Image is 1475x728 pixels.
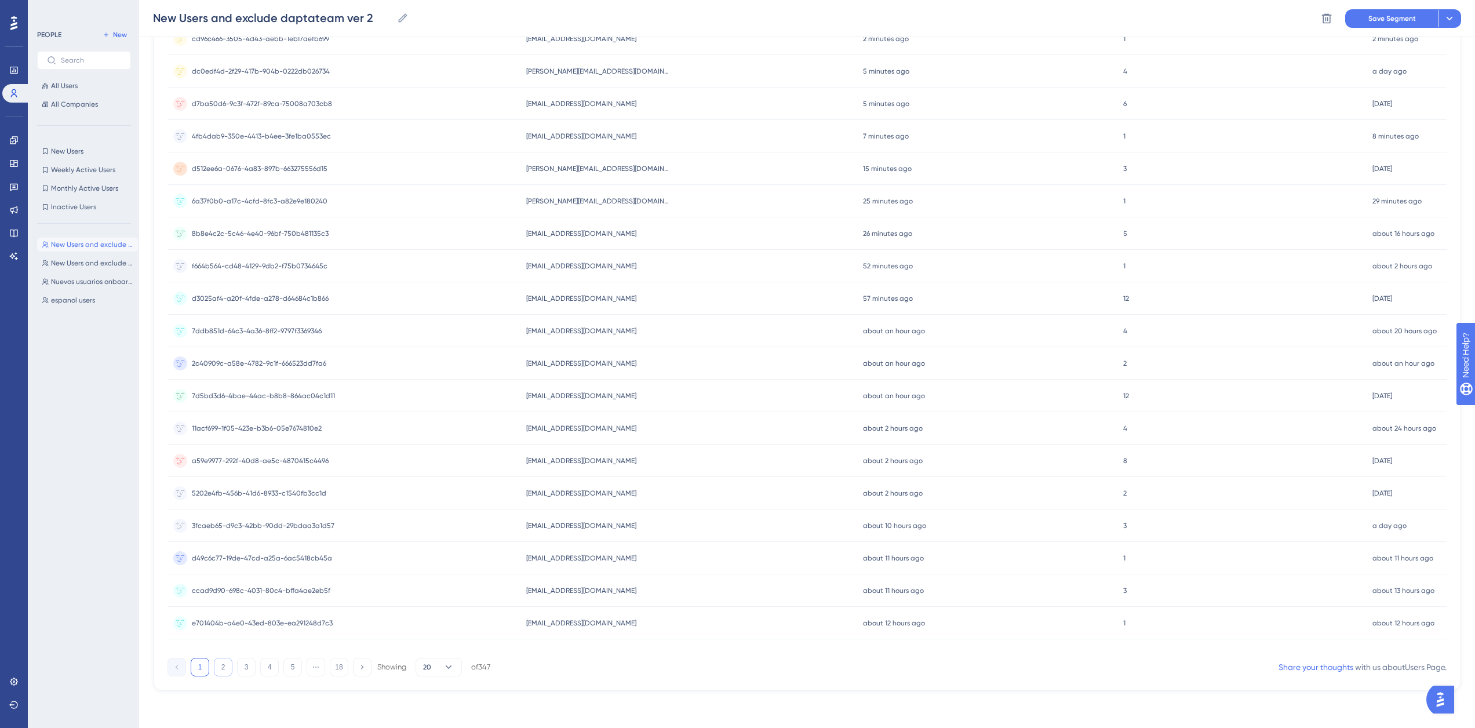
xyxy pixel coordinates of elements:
[192,229,329,238] span: 8b8e4c2c-5c46-4e40-96bf-750b481135c3
[51,81,78,90] span: All Users
[51,240,133,249] span: New Users and exclude daptateam-1
[1372,457,1392,465] time: [DATE]
[51,259,133,268] span: New Users and exclude daptateam
[1123,521,1127,530] span: 3
[1123,196,1126,206] span: 1
[1123,554,1126,563] span: 1
[526,521,636,530] span: [EMAIL_ADDRESS][DOMAIN_NAME]
[1372,262,1432,270] time: about 2 hours ago
[37,238,138,252] button: New Users and exclude daptateam-1
[1123,294,1129,303] span: 12
[192,391,335,401] span: 7d5bd3d6-4bae-44ac-b8b8-864ac04c1d11
[526,359,636,368] span: [EMAIL_ADDRESS][DOMAIN_NAME]
[192,326,322,336] span: 7ddb851d-64c3-4a36-8ff2-9797f3369346
[1426,682,1461,717] iframe: UserGuiding AI Assistant Launcher
[1372,132,1419,140] time: 8 minutes ago
[1372,165,1392,173] time: [DATE]
[1372,619,1434,627] time: about 12 hours ago
[423,663,431,672] span: 20
[1123,456,1127,465] span: 8
[51,277,133,286] span: Nuevos usuarios onboarding
[526,618,636,628] span: [EMAIL_ADDRESS][DOMAIN_NAME]
[113,30,127,39] span: New
[526,456,636,465] span: [EMAIL_ADDRESS][DOMAIN_NAME]
[192,456,329,465] span: a59e9977-292f-40d8-ae5c-4870415c4496
[1123,99,1127,108] span: 6
[37,163,131,177] button: Weekly Active Users
[377,662,406,672] div: Showing
[192,521,334,530] span: 3fcaeb65-d9c3-42bb-90dd-29bdaa3a1d57
[863,197,913,205] time: 25 minutes ago
[863,230,912,238] time: 26 minutes ago
[192,294,329,303] span: d3025af4-a20f-4fde-a278-d64684c1b866
[192,164,327,173] span: d512ee6a-0676-4a83-897b-663275556d15
[283,658,302,676] button: 5
[192,261,327,271] span: f664b564-cd48-4129-9db2-f75b0734645c
[1123,359,1127,368] span: 2
[1372,392,1392,400] time: [DATE]
[526,326,636,336] span: [EMAIL_ADDRESS][DOMAIN_NAME]
[37,293,138,307] button: espanol users
[863,619,925,627] time: about 12 hours ago
[192,554,332,563] span: d49c6c77-19de-47cd-a25a-6ac5418cb45a
[1372,35,1418,43] time: 2 minutes ago
[192,34,329,43] span: cd96c466-3505-4d43-aebb-1eb17aefb699
[37,144,131,158] button: New Users
[37,181,131,195] button: Monthly Active Users
[1372,230,1434,238] time: about 16 hours ago
[863,35,909,43] time: 2 minutes ago
[51,100,98,109] span: All Companies
[526,586,636,595] span: [EMAIL_ADDRESS][DOMAIN_NAME]
[192,196,327,206] span: 6a37f0b0-a17c-4cfd-8fc3-a82e9e180240
[37,97,131,111] button: All Companies
[37,200,131,214] button: Inactive Users
[1372,327,1437,335] time: about 20 hours ago
[863,67,909,75] time: 5 minutes ago
[192,359,326,368] span: 2c40909c-a58e-4782-9c1f-666523dd7fa6
[526,164,671,173] span: [PERSON_NAME][EMAIL_ADDRESS][DOMAIN_NAME]
[237,658,256,676] button: 3
[863,100,909,108] time: 5 minutes ago
[192,67,330,76] span: dc0edf4d-2f29-417b-904b-0222db026734
[214,658,232,676] button: 2
[153,10,392,26] input: Segment Name
[416,658,462,676] button: 20
[863,554,924,562] time: about 11 hours ago
[61,56,121,64] input: Search
[192,489,326,498] span: 5202e4fb-456b-41d6-8933-c1540fb3cc1d
[863,522,926,530] time: about 10 hours ago
[192,424,322,433] span: 11acf699-1f05-423e-b3b6-05e7674810e2
[863,327,925,335] time: about an hour ago
[526,424,636,433] span: [EMAIL_ADDRESS][DOMAIN_NAME]
[1372,197,1422,205] time: 29 minutes ago
[526,67,671,76] span: [PERSON_NAME][EMAIL_ADDRESS][DOMAIN_NAME]
[1372,489,1392,497] time: [DATE]
[37,275,138,289] button: Nuevos usuarios onboarding
[1372,587,1434,595] time: about 13 hours ago
[863,262,913,270] time: 52 minutes ago
[1123,67,1127,76] span: 4
[260,658,279,676] button: 4
[1372,67,1407,75] time: a day ago
[1345,9,1438,28] button: Save Segment
[51,296,95,305] span: espanol users
[1372,554,1433,562] time: about 11 hours ago
[863,457,923,465] time: about 2 hours ago
[37,79,131,93] button: All Users
[37,30,61,39] div: PEOPLE
[526,261,636,271] span: [EMAIL_ADDRESS][DOMAIN_NAME]
[471,662,490,672] div: of 347
[526,132,636,141] span: [EMAIL_ADDRESS][DOMAIN_NAME]
[1123,326,1127,336] span: 4
[51,184,118,193] span: Monthly Active Users
[1123,489,1127,498] span: 2
[1279,663,1353,672] a: Share your thoughts
[51,165,115,174] span: Weekly Active Users
[1123,34,1126,43] span: 1
[192,618,333,628] span: e701404b-a4e0-43ed-803e-ea291248d7c3
[526,34,636,43] span: [EMAIL_ADDRESS][DOMAIN_NAME]
[99,28,131,42] button: New
[526,489,636,498] span: [EMAIL_ADDRESS][DOMAIN_NAME]
[863,165,912,173] time: 15 minutes ago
